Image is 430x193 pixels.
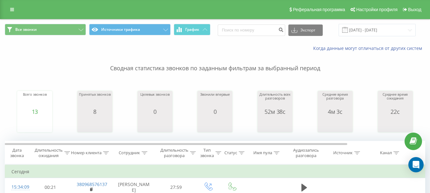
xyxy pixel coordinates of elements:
[5,148,29,158] div: Дата звонка
[259,93,291,108] div: Длительность всех разговоров
[79,93,110,108] div: Принятых звонков
[185,27,199,32] span: График
[23,93,47,108] div: Всего звонков
[319,93,351,108] div: Среднее время разговора
[174,24,210,35] button: График
[15,27,37,32] span: Все звонки
[23,108,47,115] div: 13
[356,7,398,12] span: Настройки профиля
[218,24,285,36] input: Поиск по номеру
[119,150,140,156] div: Сотрудник
[253,150,272,156] div: Имя пула
[71,150,102,156] div: Номер клиента
[200,148,214,158] div: Тип звонка
[77,181,107,187] a: 380968576137
[224,150,237,156] div: Статус
[5,24,86,35] button: Все звонки
[408,7,421,12] span: Выход
[408,157,424,172] div: Open Intercom Messenger
[379,108,411,115] div: 22с
[140,93,169,108] div: Целевых звонков
[379,93,411,108] div: Среднее время ожидания
[140,108,169,115] div: 0
[293,7,345,12] span: Реферальная программа
[291,148,321,158] div: Аудиозапись разговора
[319,108,351,115] div: 4м 3с
[200,108,230,115] div: 0
[313,45,425,51] a: Когда данные могут отличаться от других систем
[380,150,392,156] div: Канал
[5,52,425,72] p: Сводная статистика звонков по заданным фильтрам за выбранный период
[333,150,353,156] div: Источник
[35,148,63,158] div: Длительность ожидания
[200,93,230,108] div: Звонили впервые
[89,24,170,35] button: Источники трафика
[259,108,291,115] div: 52м 38с
[79,108,110,115] div: 8
[160,148,188,158] div: Длительность разговора
[288,24,323,36] button: Экспорт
